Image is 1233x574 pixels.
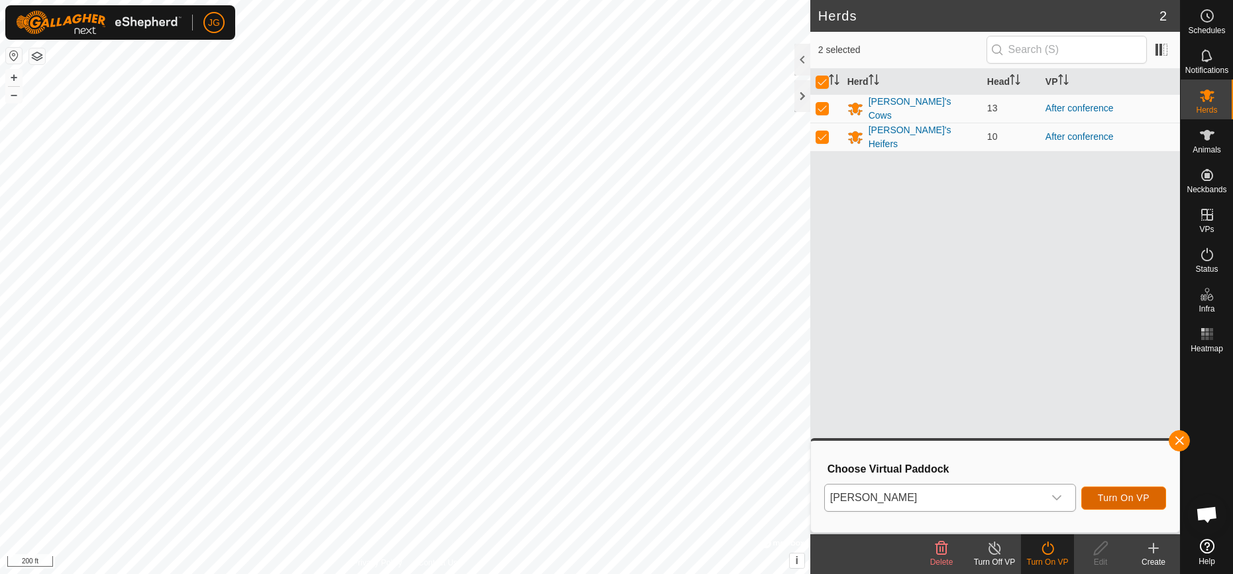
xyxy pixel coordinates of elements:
span: JG [208,16,220,30]
th: VP [1040,69,1180,95]
span: Moya [825,485,1044,511]
h2: Herds [818,8,1159,24]
div: Create [1127,556,1180,568]
span: Delete [930,557,953,567]
div: Edit [1074,556,1127,568]
div: Turn On VP [1021,556,1074,568]
div: [PERSON_NAME]'s Cows [869,95,977,123]
span: Help [1199,557,1215,565]
p-sorticon: Activate to sort [869,76,879,87]
span: VPs [1199,225,1214,233]
a: After conference [1045,131,1114,142]
span: Herds [1196,106,1217,114]
a: Privacy Policy [352,557,402,569]
span: 2 selected [818,43,987,57]
a: Help [1181,534,1233,571]
button: i [790,553,804,568]
p-sorticon: Activate to sort [1010,76,1020,87]
span: Heatmap [1191,345,1223,353]
div: Open chat [1187,494,1227,534]
span: Animals [1193,146,1221,154]
div: dropdown trigger [1044,485,1070,511]
span: 13 [987,103,998,113]
th: Herd [842,69,982,95]
div: Turn Off VP [968,556,1021,568]
span: Schedules [1188,27,1225,34]
input: Search (S) [987,36,1147,64]
h3: Choose Virtual Paddock [828,463,1166,475]
span: Status [1195,265,1218,273]
th: Head [982,69,1040,95]
img: Gallagher Logo [16,11,182,34]
a: After conference [1045,103,1114,113]
span: 2 [1159,6,1167,26]
button: Reset Map [6,48,22,64]
span: Notifications [1185,66,1228,74]
span: Infra [1199,305,1214,313]
p-sorticon: Activate to sort [1058,76,1069,87]
a: Contact Us [418,557,457,569]
span: Neckbands [1187,186,1226,194]
button: Turn On VP [1081,487,1166,510]
button: Map Layers [29,48,45,64]
button: – [6,87,22,103]
span: Turn On VP [1098,492,1150,503]
p-sorticon: Activate to sort [829,76,839,87]
span: 10 [987,131,998,142]
span: i [795,555,798,566]
div: [PERSON_NAME]'s Heifers [869,123,977,151]
button: + [6,70,22,86]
